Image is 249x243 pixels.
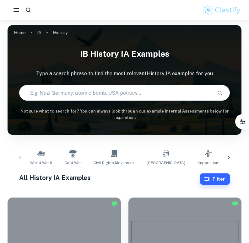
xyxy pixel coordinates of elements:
[236,115,249,128] button: Filter
[14,28,26,37] a: Home
[53,29,68,36] p: History
[94,160,134,166] span: Civil Rights Movement
[8,45,241,62] h1: IB History IA examples
[200,173,230,185] button: Filter
[111,201,118,207] img: Marked
[30,160,52,166] span: World War II
[202,4,241,16] img: Clastify logo
[232,201,238,207] img: Marked
[19,173,200,182] h1: All History IA Examples
[19,84,212,102] input: E.g. Nazi Germany, atomic bomb, USA politics...
[64,160,81,166] span: Cold War
[214,87,225,98] button: Search
[198,160,219,166] span: Imperialism
[147,160,185,166] span: [GEOGRAPHIC_DATA]
[8,70,241,77] p: Type a search phrase to find the most relevant History IA examples for you
[8,108,241,121] h6: Not sure what to search for? You can always look through our example Internal Assessments below f...
[37,28,41,37] a: IA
